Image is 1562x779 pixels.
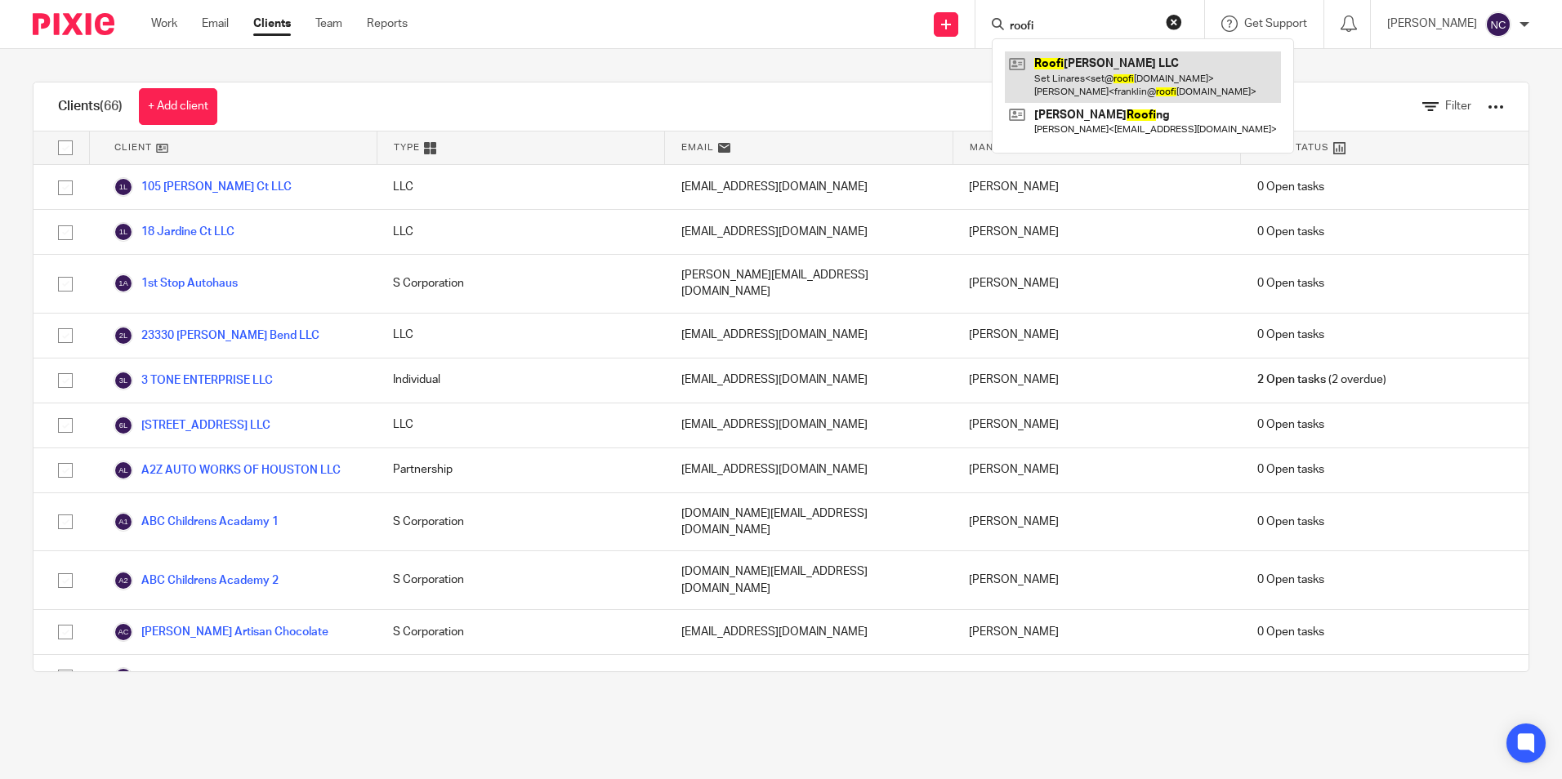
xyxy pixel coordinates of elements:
[1244,18,1307,29] span: Get Support
[970,140,1021,154] span: Manager
[253,16,291,32] a: Clients
[114,667,133,687] img: svg%3E
[367,16,408,32] a: Reports
[114,571,279,590] a: ABC Childrens Academy 2
[377,165,664,209] div: LLC
[665,551,953,609] div: [DOMAIN_NAME][EMAIL_ADDRESS][DOMAIN_NAME]
[665,403,953,447] div: [EMAIL_ADDRESS][DOMAIN_NAME]
[1257,572,1324,588] span: 0 Open tasks
[377,255,664,313] div: S Corporation
[665,255,953,313] div: [PERSON_NAME][EMAIL_ADDRESS][DOMAIN_NAME]
[114,622,133,642] img: svg%3E
[114,371,133,390] img: svg%3E
[139,88,217,125] a: + Add client
[1257,514,1324,530] span: 0 Open tasks
[1257,624,1324,640] span: 0 Open tasks
[1166,14,1182,30] button: Clear
[953,165,1240,209] div: [PERSON_NAME]
[1008,20,1155,34] input: Search
[377,655,664,699] div: Individual
[377,314,664,358] div: LLC
[953,493,1240,551] div: [PERSON_NAME]
[1257,372,1386,388] span: (2 overdue)
[50,132,81,163] input: Select all
[114,622,328,642] a: [PERSON_NAME] Artisan Chocolate
[953,448,1240,492] div: [PERSON_NAME]
[953,358,1240,403] div: [PERSON_NAME]
[953,314,1240,358] div: [PERSON_NAME]
[114,512,279,532] a: ABC Childrens Acadamy 1
[1485,11,1511,38] img: svg%3E
[1257,669,1324,685] span: 0 Open tasks
[114,416,270,435] a: [STREET_ADDRESS] LLC
[953,551,1240,609] div: [PERSON_NAME]
[377,493,664,551] div: S Corporation
[1257,461,1324,478] span: 0 Open tasks
[114,667,258,687] a: Armen's Solutions LLC
[377,358,664,403] div: Individual
[1257,416,1324,433] span: 0 Open tasks
[58,98,123,115] h1: Clients
[953,210,1240,254] div: [PERSON_NAME]
[1257,224,1324,240] span: 0 Open tasks
[151,16,177,32] a: Work
[681,140,714,154] span: Email
[665,655,953,699] div: [EMAIL_ADDRESS][DOMAIN_NAME]
[1257,275,1324,292] span: 0 Open tasks
[114,326,133,345] img: svg%3E
[114,416,133,435] img: svg%3E
[377,551,664,609] div: S Corporation
[114,177,292,197] a: 105 [PERSON_NAME] Ct LLC
[202,16,229,32] a: Email
[377,403,664,447] div: LLC
[953,403,1240,447] div: [PERSON_NAME]
[665,493,953,551] div: [DOMAIN_NAME][EMAIL_ADDRESS][DOMAIN_NAME]
[953,255,1240,313] div: [PERSON_NAME]
[953,655,1240,699] div: [PERSON_NAME] [PERSON_NAME]
[377,210,664,254] div: LLC
[394,140,420,154] span: Type
[665,210,953,254] div: [EMAIL_ADDRESS][DOMAIN_NAME]
[114,140,152,154] span: Client
[114,274,133,293] img: svg%3E
[1445,100,1471,112] span: Filter
[1257,327,1324,343] span: 0 Open tasks
[114,222,133,242] img: svg%3E
[665,358,953,403] div: [EMAIL_ADDRESS][DOMAIN_NAME]
[114,571,133,590] img: svg%3E
[114,461,341,480] a: A2Z AUTO WORKS OF HOUSTON LLC
[33,13,114,35] img: Pixie
[114,371,273,390] a: 3 TONE ENTERPRISE LLC
[377,610,664,654] div: S Corporation
[114,512,133,532] img: svg%3E
[315,16,342,32] a: Team
[665,165,953,209] div: [EMAIL_ADDRESS][DOMAIN_NAME]
[953,610,1240,654] div: [PERSON_NAME]
[100,100,123,113] span: (66)
[1257,179,1324,195] span: 0 Open tasks
[377,448,664,492] div: Partnership
[665,448,953,492] div: [EMAIL_ADDRESS][DOMAIN_NAME]
[114,274,238,293] a: 1st Stop Autohaus
[1387,16,1477,32] p: [PERSON_NAME]
[114,222,234,242] a: 18 Jardine Ct LLC
[114,461,133,480] img: svg%3E
[114,177,133,197] img: svg%3E
[665,314,953,358] div: [EMAIL_ADDRESS][DOMAIN_NAME]
[114,326,319,345] a: 23330 [PERSON_NAME] Bend LLC
[1257,372,1326,388] span: 2 Open tasks
[665,610,953,654] div: [EMAIL_ADDRESS][DOMAIN_NAME]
